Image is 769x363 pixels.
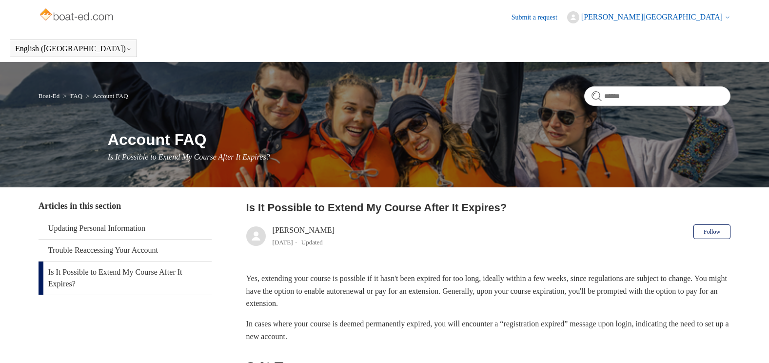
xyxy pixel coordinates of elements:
[84,92,128,100] li: Account FAQ
[584,86,730,106] input: Search
[61,92,84,100] li: FAQ
[39,92,59,100] a: Boat-Ed
[108,153,270,161] span: Is It Possible to Extend My Course After It Expires?
[512,12,567,22] a: Submit a request
[93,92,128,100] a: Account FAQ
[39,201,121,211] span: Articles in this section
[246,272,731,310] p: Yes, extending your course is possible if it hasn't been expired for too long, ideally within a f...
[246,200,731,216] h2: Is It Possible to Extend My Course After It Expires?
[693,224,730,239] button: Follow Article
[15,44,132,53] button: English ([GEOGRAPHIC_DATA])
[39,240,212,261] a: Trouble Reaccessing Your Account
[581,13,723,21] span: [PERSON_NAME][GEOGRAPHIC_DATA]
[39,218,212,239] a: Updating Personal Information
[39,6,116,25] img: Boat-Ed Help Center home page
[567,11,730,23] button: [PERSON_NAME][GEOGRAPHIC_DATA]
[70,92,82,100] a: FAQ
[273,239,293,246] time: 03/01/2024, 12:56
[301,239,323,246] li: Updated
[39,92,61,100] li: Boat-Ed
[246,318,731,343] p: In cases where your course is deemed permanently expired, you will encounter a “registration expi...
[39,262,212,295] a: Is It Possible to Extend My Course After It Expires?
[108,128,730,151] h1: Account FAQ
[273,224,335,248] div: [PERSON_NAME]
